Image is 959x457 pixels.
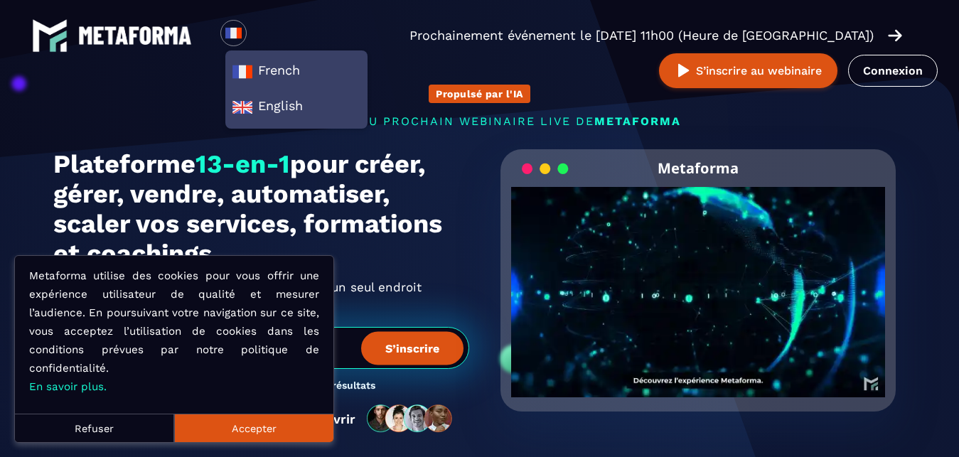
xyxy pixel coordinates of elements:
a: Connexion [848,55,938,87]
div: Search for option [247,20,282,51]
span: METAFORMA [594,114,681,128]
img: fr [225,24,242,42]
img: arrow-right [888,28,902,43]
button: S’inscrire au webinaire [659,53,837,88]
video: Your browser does not support the video tag. [511,187,886,374]
h1: Plateforme pour créer, gérer, vendre, automatiser, scaler vos services, formations et coachings. [53,149,469,269]
img: community-people [363,404,458,434]
img: en [232,97,253,118]
img: fr [232,61,253,82]
span: 13-en-1 [195,149,290,179]
p: Metaforma utilise des cookies pour vous offrir une expérience utilisateur de qualité et mesurer l... [29,267,319,396]
a: En savoir plus. [29,380,107,393]
p: Prochainement événement le [DATE] 11h00 (Heure de [GEOGRAPHIC_DATA]) [409,26,874,45]
h2: Metaforma [658,149,739,187]
img: logo [32,18,68,53]
img: loading [522,162,569,176]
img: play [675,62,692,80]
p: s'inscrire au prochain webinaire live de [53,114,906,128]
button: Refuser [15,414,174,442]
span: French [232,61,361,82]
button: S’inscrire [361,331,464,365]
img: logo [78,26,192,45]
button: Accepter [174,414,333,442]
span: English [232,97,361,118]
input: Search for option [259,27,269,44]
